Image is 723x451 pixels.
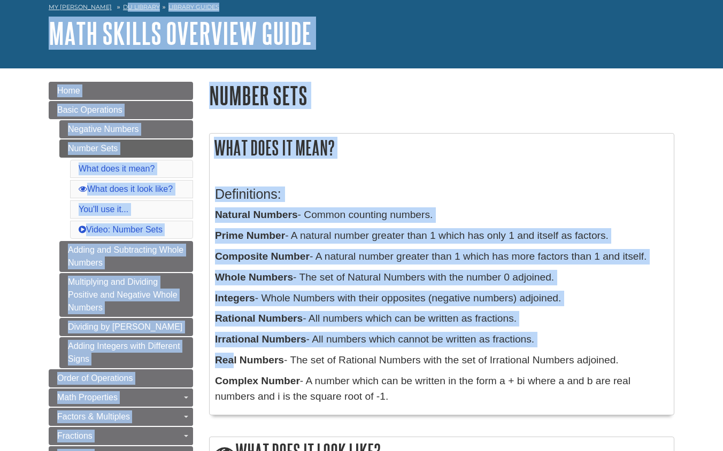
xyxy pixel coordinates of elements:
[215,271,293,283] b: Whole Numbers
[215,209,298,220] b: Natural Numbers
[168,3,219,11] a: Library Guides
[215,251,310,262] b: Composite Number
[215,354,284,366] b: Real Numbers
[49,408,193,426] a: Factors & Multiples
[59,318,193,336] a: Dividing by [PERSON_NAME]
[215,311,668,326] p: - All numbers which can be written as fractions.
[215,186,668,202] h3: Definitions:
[49,388,193,407] a: Math Properties
[209,82,674,109] h1: Number Sets
[215,207,668,223] p: - Common counting numbers.
[79,184,173,193] a: What does it look like?
[57,105,122,114] span: Basic Operations
[49,17,312,50] a: Math Skills Overview Guide
[79,164,155,173] a: What does it mean?
[215,230,285,241] b: Prime Number
[210,134,674,162] h2: What does it mean?
[59,273,193,317] a: Multiplying and Dividing Positive and Negative Whole Numbers
[215,291,668,306] p: - Whole Numbers with their opposites (negative numbers) adjoined.
[49,369,193,387] a: Order of Operations
[215,228,668,244] p: - A natural number greater than 1 which has only 1 and itself as factors.
[49,3,112,12] a: My [PERSON_NAME]
[49,82,193,100] a: Home
[79,225,163,234] a: Video: Number Sets
[215,333,306,345] b: Irrational Numbers
[123,3,160,11] a: DU Library
[215,292,255,304] b: Integers
[59,120,193,138] a: Negative Numbers
[215,313,303,324] b: Rational Numbers
[49,101,193,119] a: Basic Operations
[57,393,118,402] span: Math Properties
[79,205,128,214] a: You'll use it...
[57,374,133,383] span: Order of Operations
[57,431,93,440] span: Fractions
[57,412,130,421] span: Factors & Multiples
[215,270,668,285] p: - The set of Natural Numbers with the number 0 adjoined.
[59,139,193,158] a: Number Sets
[215,332,668,347] p: - All numbers which cannot be written as fractions.
[59,241,193,272] a: Adding and Subtracting Whole Numbers
[215,249,668,265] p: - A natural number greater than 1 which has more factors than 1 and itself.
[215,374,668,405] p: - A number which can be written in the form a + bi where a and b are real numbers and i is the sq...
[215,375,300,386] b: Complex Number
[49,427,193,445] a: Fractions
[57,86,80,95] span: Home
[59,337,193,368] a: Adding Integers with Different Signs
[215,353,668,368] p: - The set of Rational Numbers with the set of Irrational Numbers adjoined.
